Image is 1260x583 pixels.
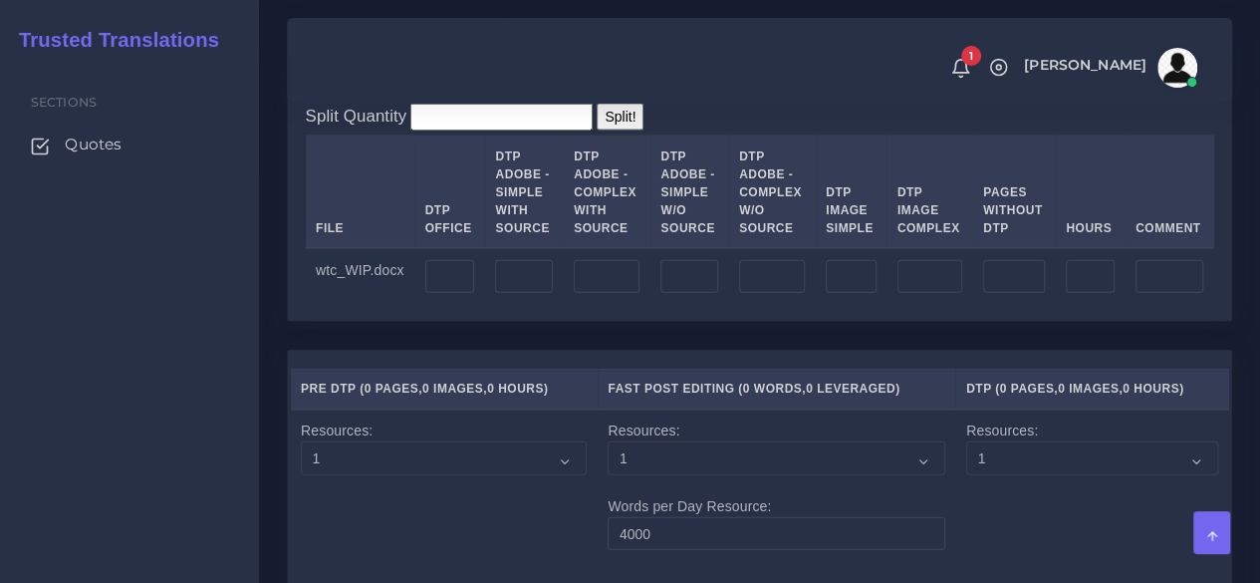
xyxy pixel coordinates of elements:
[487,382,544,396] span: 0 Hours
[306,137,415,249] th: File
[597,104,643,131] input: Split!
[306,248,415,304] td: wtc_WIP.docx
[650,137,729,249] th: DTP Adobe - Simple W/O Source
[1024,58,1146,72] span: [PERSON_NAME]
[1125,137,1213,249] th: Comment
[1014,48,1204,88] a: [PERSON_NAME]avatar
[728,137,815,249] th: DTP Adobe - Complex W/O Source
[414,137,485,249] th: DTP Office
[5,24,219,57] a: Trusted Translations
[564,137,650,249] th: DTP Adobe - Complex With Source
[291,410,598,561] td: Resources:
[291,369,598,410] th: Pre DTP ( , , )
[886,137,972,249] th: DTP Image Complex
[598,410,956,561] td: Resources: Words per Day Resource:
[955,369,1228,410] th: DTP ( , , )
[806,382,895,396] span: 0 Leveraged
[288,87,1231,322] div: DTP, Task(s) DTP QuantitiesEnglish ([GEOGRAPHIC_DATA]) TO Spanish (US)
[961,46,981,66] span: 1
[15,124,244,165] a: Quotes
[598,369,956,410] th: Fast Post Editing ( , )
[65,134,122,155] span: Quotes
[1058,382,1119,396] span: 0 Images
[422,382,483,396] span: 0 Images
[1157,48,1197,88] img: avatar
[5,28,219,52] h2: Trusted Translations
[31,95,97,110] span: Sections
[743,382,802,396] span: 0 Words
[306,104,407,129] label: Split Quantity
[943,57,978,79] a: 1
[1056,137,1126,249] th: Hours
[365,382,419,396] span: 0 Pages
[1000,382,1055,396] span: 0 Pages
[1123,382,1179,396] span: 0 Hours
[816,137,887,249] th: DTP Image Simple
[955,410,1228,561] td: Resources:
[485,137,564,249] th: DTP Adobe - Simple With Source
[973,137,1056,249] th: Pages Without DTP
